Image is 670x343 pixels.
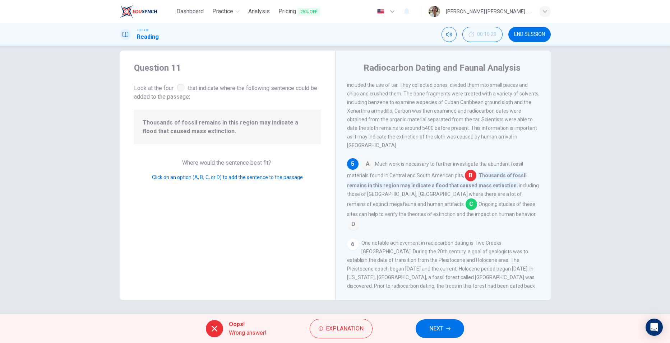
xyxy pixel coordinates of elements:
div: Mute [442,27,457,42]
span: B [465,170,476,181]
div: 5 [347,158,359,170]
span: Where would the sentence best fit? [182,159,273,166]
span: Dashboard [176,7,204,16]
button: Dashboard [174,5,207,18]
span: including those of [GEOGRAPHIC_DATA], [GEOGRAPHIC_DATA] where there are a lot of remains of extin... [347,183,539,207]
button: Explanation [310,319,373,338]
span: Analysis [248,7,270,16]
span: Click on an option (A, B, C, or D) to add the sentence to the passage [152,174,303,180]
span: 00:10:29 [477,32,496,37]
div: Hide [462,27,503,42]
button: Pricing25% OFF [276,5,323,18]
span: Oops! [229,320,267,329]
div: [PERSON_NAME] [PERSON_NAME] [PERSON_NAME] [446,7,531,16]
img: Profile picture [429,6,440,17]
span: D [348,219,359,230]
span: NEXT [429,324,443,334]
button: Analysis [245,5,273,18]
span: A [362,158,374,170]
h4: Radiocarbon Dating and Faunal Analysis [364,62,521,74]
span: 25% OFF [297,8,320,16]
img: EduSynch logo [120,4,157,19]
button: Practice [209,5,242,18]
a: EduSynch logo [120,4,174,19]
span: Practice [212,7,233,16]
span: Look at the four that indicate where the following sentence could be added to the passage: [134,82,321,101]
span: Much work is necessary to further investigate the abundant fossil materials found in Central and ... [347,161,523,178]
button: 00:10:29 [462,27,503,42]
span: C [466,198,477,210]
span: TOEFL® [137,28,148,33]
div: Open Intercom Messenger [646,319,663,336]
span: Thousands of fossil remains in this region may indicate a flood that caused mass extinction. [143,118,312,136]
span: END SESSION [514,32,545,37]
span: Explanation [326,324,364,334]
button: NEXT [416,319,464,338]
div: 6 [347,239,359,250]
h4: Question 11 [134,62,321,74]
img: en [376,9,385,14]
h1: Reading [137,33,159,41]
button: END SESSION [508,27,551,42]
span: Wrong answer! [229,329,267,337]
span: Pricing [278,7,320,16]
